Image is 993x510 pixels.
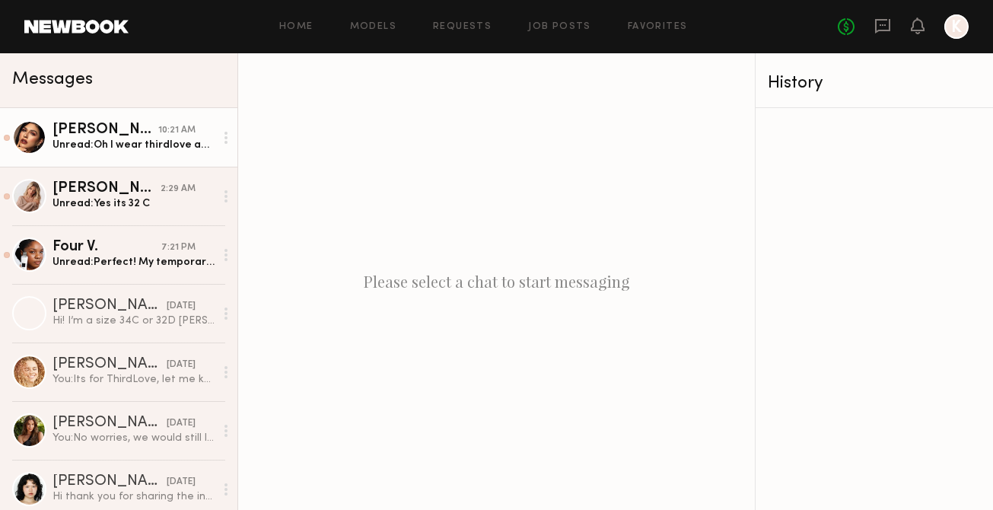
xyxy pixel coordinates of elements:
span: Messages [12,71,93,88]
a: K [944,14,969,39]
div: History [768,75,981,92]
div: 2:29 AM [161,182,196,196]
a: Job Posts [528,22,591,32]
div: Please select a chat to start messaging [238,53,755,510]
div: [DATE] [167,416,196,431]
div: [DATE] [167,299,196,314]
a: Requests [433,22,492,32]
div: [PERSON_NAME] [53,416,167,431]
div: You: No worries, we would still love for you to submit! We will be shooting in oct :) [53,431,215,445]
div: Hi! I’m a size 34C or 32D [PERSON_NAME] [STREET_ADDRESS] [GEOGRAPHIC_DATA] [53,314,215,328]
a: Home [279,22,313,32]
div: [PERSON_NAME] [53,123,158,138]
div: [DATE] [167,475,196,489]
div: Hi thank you for sharing the information. I’m not based in LA so I’d have to travel from [GEOGRAP... [53,489,215,504]
div: [PERSON_NAME] [53,474,167,489]
div: Four V. [53,240,161,255]
div: [PERSON_NAME] [53,181,161,196]
div: You: Its for ThirdLove, let me know if you have any questions! Thank you! [53,372,215,387]
div: 7:21 PM [161,241,196,255]
div: [PERSON_NAME] [53,298,167,314]
div: Unread: Yes its 32 C [53,196,215,211]
div: 10:21 AM [158,123,196,138]
a: Favorites [628,22,688,32]
div: [DATE] [167,358,196,372]
a: Models [350,22,396,32]
div: [PERSON_NAME] [53,357,167,372]
div: Unread: Oh I wear thirdlove and have modeled for them years agooooo love them! I wear size 32e or... [53,138,215,152]
div: Unread: Perfect! My temporary address is [STREET_ADDRESS][US_STATE][PERSON_NAME] Four Victoria @4... [53,255,215,269]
